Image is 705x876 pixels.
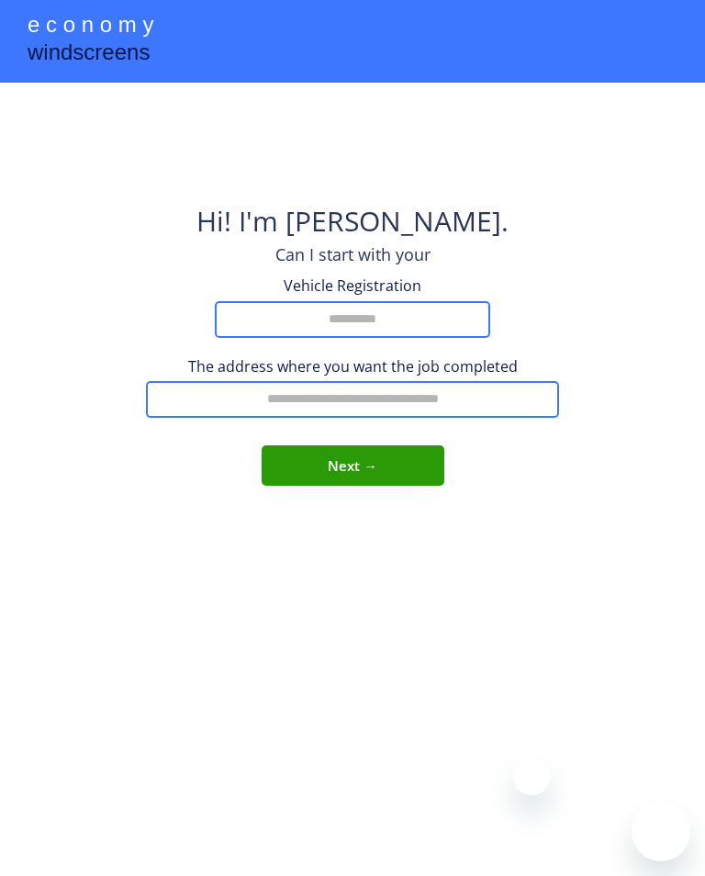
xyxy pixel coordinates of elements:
iframe: Button to launch messaging window [632,803,690,861]
div: Hi! I'm [PERSON_NAME]. [196,202,509,243]
button: Next → [262,445,444,486]
div: Vehicle Registration [261,275,444,296]
div: Can I start with your [275,243,431,266]
iframe: Close message [513,758,550,795]
div: windscreens [28,37,150,73]
img: yH5BAEAAAAALAAAAAABAAEAAAIBRAA7 [307,101,398,193]
div: The address where you want the job completed [146,356,559,376]
div: e c o n o m y [28,9,153,44]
